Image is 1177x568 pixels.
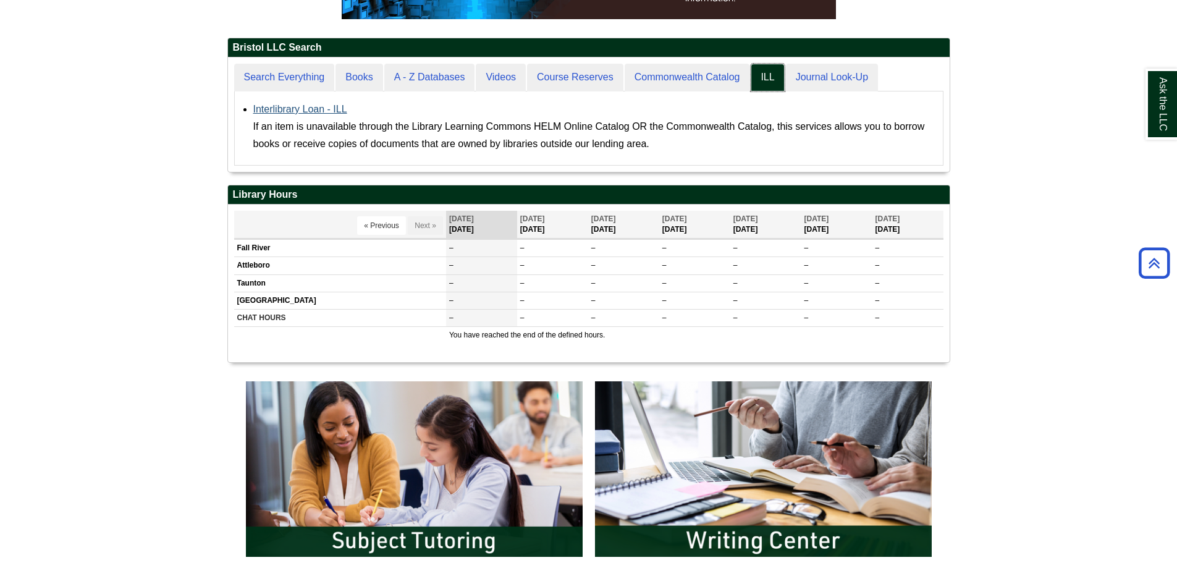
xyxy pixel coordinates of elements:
[662,244,667,252] span: –
[234,64,335,91] a: Search Everything
[234,274,446,292] td: Taunton
[733,214,758,223] span: [DATE]
[875,244,880,252] span: –
[591,296,596,305] span: –
[662,214,687,223] span: [DATE]
[786,64,878,91] a: Journal Look-Up
[875,261,880,269] span: –
[253,104,347,114] a: Interlibrary Loan - ILL
[591,261,596,269] span: –
[408,216,443,235] button: Next »
[1134,255,1174,271] a: Back to Top
[733,296,738,305] span: –
[240,375,589,563] img: Subject Tutoring Information
[751,64,784,91] a: ILL
[335,64,382,91] a: Books
[591,279,596,287] span: –
[733,313,738,322] span: –
[875,296,880,305] span: –
[476,64,526,91] a: Videos
[804,244,809,252] span: –
[449,279,454,287] span: –
[446,211,517,239] th: [DATE]
[520,279,525,287] span: –
[872,211,943,239] th: [DATE]
[875,279,880,287] span: –
[875,214,900,223] span: [DATE]
[804,214,829,223] span: [DATE]
[733,244,738,252] span: –
[520,214,545,223] span: [DATE]
[520,313,525,322] span: –
[804,313,809,322] span: –
[384,64,475,91] a: A - Z Databases
[527,64,623,91] a: Course Reserves
[449,296,454,305] span: –
[804,279,809,287] span: –
[253,118,937,153] div: If an item is unavailable through the Library Learning Commons HELM Online Catalog OR the Commonw...
[449,214,474,223] span: [DATE]
[662,261,667,269] span: –
[804,296,809,305] span: –
[662,313,667,322] span: –
[234,240,446,257] td: Fall River
[804,261,809,269] span: –
[449,244,454,252] span: –
[589,375,938,563] img: Writing Center Information
[228,38,950,57] h2: Bristol LLC Search
[588,211,659,239] th: [DATE]
[517,211,588,239] th: [DATE]
[228,185,950,205] h2: Library Hours
[591,244,596,252] span: –
[875,313,880,322] span: –
[446,326,943,344] td: You have reached the end of the defined hours.
[625,64,750,91] a: Commonwealth Catalog
[659,211,730,239] th: [DATE]
[520,296,525,305] span: –
[591,313,596,322] span: –
[357,216,406,235] button: « Previous
[234,309,446,326] td: CHAT HOURS
[234,257,446,274] td: Attleboro
[449,261,454,269] span: –
[591,214,616,223] span: [DATE]
[730,211,801,239] th: [DATE]
[234,292,446,309] td: [GEOGRAPHIC_DATA]
[520,244,525,252] span: –
[733,279,738,287] span: –
[733,261,738,269] span: –
[520,261,525,269] span: –
[449,313,454,322] span: –
[662,279,667,287] span: –
[801,211,872,239] th: [DATE]
[662,296,667,305] span: –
